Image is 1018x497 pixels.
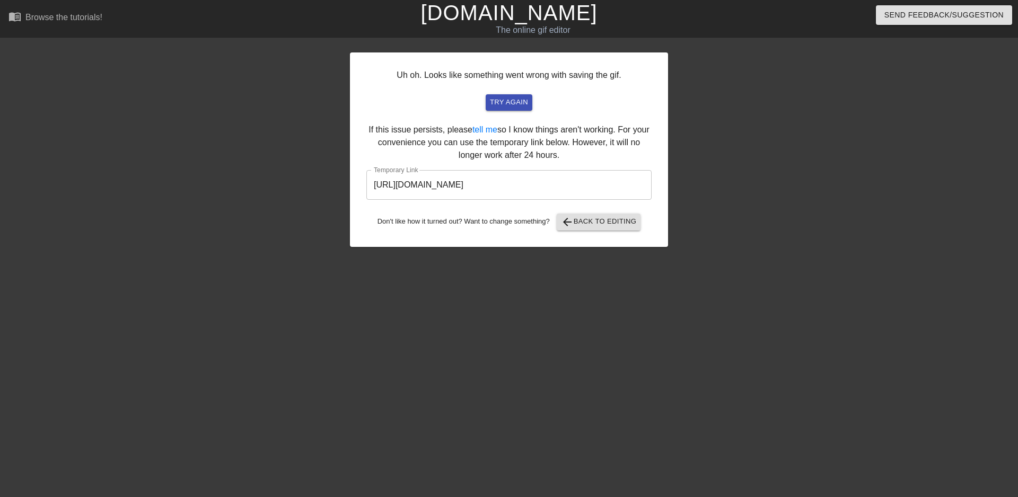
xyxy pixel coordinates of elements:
[486,94,532,111] button: try again
[366,170,652,200] input: bare
[366,214,652,230] div: Don't like how it turned out? Want to change something?
[8,10,21,23] span: menu_book
[561,216,574,228] span: arrow_back
[345,24,722,37] div: The online gif editor
[490,96,528,109] span: try again
[876,5,1012,25] button: Send Feedback/Suggestion
[557,214,641,230] button: Back to Editing
[8,10,102,26] a: Browse the tutorials!
[25,13,102,22] div: Browse the tutorials!
[561,216,637,228] span: Back to Editing
[420,1,597,24] a: [DOMAIN_NAME]
[884,8,1004,22] span: Send Feedback/Suggestion
[350,52,668,247] div: Uh oh. Looks like something went wrong with saving the gif. If this issue persists, please so I k...
[472,125,497,134] a: tell me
